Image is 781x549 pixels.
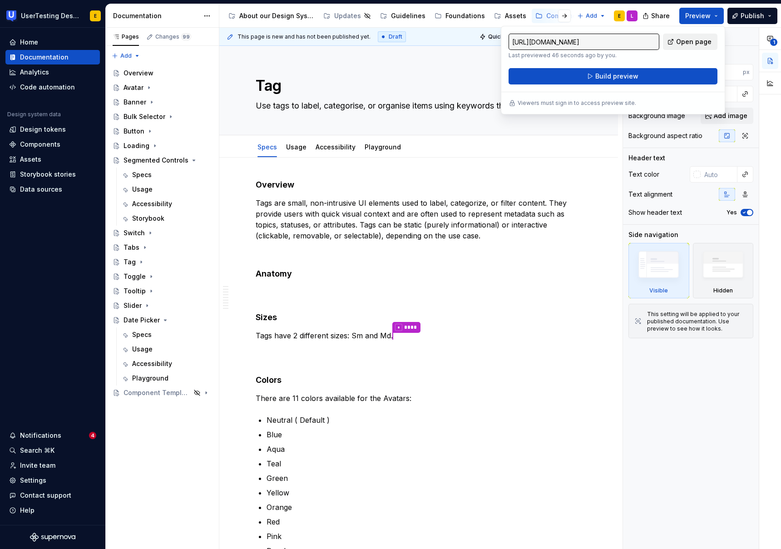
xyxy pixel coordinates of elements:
[5,50,100,64] a: Documentation
[628,170,659,179] div: Text color
[254,99,580,113] textarea: Use tags to label, categorise, or organise items using keywords that describe them.
[267,487,582,498] p: Yellow
[708,64,743,80] input: Auto
[118,342,215,356] a: Usage
[20,83,75,92] div: Code automation
[239,11,314,20] div: About our Design System
[5,458,100,473] a: Invite team
[109,49,143,62] button: Add
[124,112,165,121] div: Bulk Selector
[124,83,143,92] div: Avatar
[120,52,132,59] span: Add
[334,11,361,20] div: Updates
[532,9,590,23] a: Components
[7,111,61,118] div: Design system data
[124,98,146,107] div: Banner
[124,141,149,150] div: Loading
[490,9,530,23] a: Assets
[20,53,69,62] div: Documentation
[118,168,215,182] a: Specs
[741,11,764,20] span: Publish
[628,230,678,239] div: Side navigation
[124,243,139,252] div: Tabs
[113,11,199,20] div: Documentation
[109,95,215,109] a: Banner
[124,156,188,165] div: Segmented Controls
[124,301,142,310] div: Slider
[109,240,215,255] a: Tabs
[20,170,76,179] div: Storybook stories
[391,11,425,20] div: Guidelines
[109,80,215,95] a: Avatar
[267,444,582,455] p: Aqua
[628,190,672,199] div: Text alignment
[124,127,144,136] div: Button
[618,12,621,20] div: E
[109,109,215,124] a: Bulk Selector
[743,69,750,76] p: px
[109,66,215,400] div: Page tree
[20,38,38,47] div: Home
[20,461,55,470] div: Invite team
[267,516,582,527] p: Red
[20,68,49,77] div: Analytics
[5,428,100,443] button: Notifications4
[631,12,633,20] div: L
[267,458,582,469] p: Teal
[267,531,582,542] p: Pink
[256,198,582,241] p: Tags are small, non-intrusive UI elements used to label, categorize, or filter content. They prov...
[651,11,670,20] span: Share
[663,34,717,50] a: Open page
[595,72,638,81] span: Build preview
[109,226,215,240] a: Switch
[132,330,152,339] div: Specs
[237,33,371,40] span: This page is new and has not been published yet.
[20,125,66,134] div: Design tokens
[5,503,100,518] button: Help
[5,443,100,458] button: Search ⌘K
[225,9,318,23] a: About our Design System
[109,255,215,269] a: Tag
[155,33,191,40] div: Changes
[109,66,215,80] a: Overview
[118,197,215,211] a: Accessibility
[124,257,136,267] div: Tag
[256,179,582,190] h4: Overview
[124,228,145,237] div: Switch
[20,140,60,149] div: Components
[445,11,485,20] div: Foundations
[389,33,402,40] span: Draft
[132,345,153,354] div: Usage
[713,287,733,294] div: Hidden
[254,137,281,156] div: Specs
[256,330,582,342] p: Tags have 2 different sizes: Sm and Md.
[109,313,215,327] a: Date Picker
[5,152,100,167] a: Assets
[257,143,277,151] a: Specs
[5,122,100,137] a: Design tokens
[267,429,582,440] p: Blue
[5,137,100,152] a: Components
[20,506,35,515] div: Help
[518,99,636,107] p: Viewers must sign in to access preview site.
[727,209,737,216] label: Yes
[5,473,100,488] a: Settings
[628,111,685,120] div: Background image
[365,143,401,151] a: Playground
[181,33,191,40] span: 99
[770,39,777,46] span: 1
[628,131,702,140] div: Background aspect ratio
[20,491,71,500] div: Contact support
[109,153,215,168] a: Segmented Controls
[132,374,168,383] div: Playground
[254,75,580,97] textarea: Tag
[5,80,100,94] a: Code automation
[30,533,75,542] svg: Supernova Logo
[714,111,747,120] span: Add image
[20,431,61,440] div: Notifications
[132,170,152,179] div: Specs
[693,243,754,298] div: Hidden
[20,185,62,194] div: Data sources
[586,12,597,20] span: Add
